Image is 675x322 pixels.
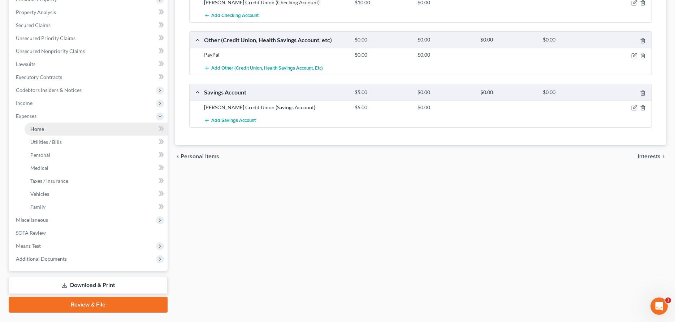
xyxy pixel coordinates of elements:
span: Executory Contracts [16,74,62,80]
a: Family [25,200,168,213]
a: Taxes / Insurance [25,175,168,188]
button: Add Other (Credit Union, Health Savings Account, etc) [204,61,323,75]
span: Medical [30,165,48,171]
div: [PERSON_NAME] Credit Union (Savings Account) [200,104,351,111]
span: 1 [665,297,671,303]
div: $0.00 [539,36,602,43]
a: Home [25,123,168,136]
button: Add Savings Account [204,114,256,127]
button: chevron_left Personal Items [175,154,219,159]
span: SOFA Review [16,230,46,236]
a: Medical [25,162,168,175]
span: Lawsuits [16,61,35,67]
div: $0.00 [477,36,540,43]
a: Secured Claims [10,19,168,32]
a: SOFA Review [10,226,168,239]
span: Add Checking Account [211,13,259,19]
a: Utilities / Bills [25,136,168,149]
div: $0.00 [414,104,477,111]
a: Review & File [9,297,168,313]
a: Property Analysis [10,6,168,19]
span: Means Test [16,243,41,249]
div: $0.00 [351,51,414,58]
span: Taxes / Insurance [30,178,68,184]
span: Utilities / Bills [30,139,62,145]
button: Add Checking Account [204,9,259,22]
a: Lawsuits [10,58,168,71]
span: Additional Documents [16,256,67,262]
span: Interests [638,154,661,159]
div: $0.00 [477,89,540,96]
div: $0.00 [414,89,477,96]
i: chevron_left [175,154,181,159]
a: Personal [25,149,168,162]
button: Interests chevron_right [638,154,666,159]
a: Executory Contracts [10,71,168,84]
div: PayPal [200,51,351,58]
div: $0.00 [351,36,414,43]
span: Home [30,126,44,132]
div: $0.00 [539,89,602,96]
span: Personal Items [181,154,219,159]
span: Vehicles [30,191,49,197]
span: Property Analysis [16,9,56,15]
div: $0.00 [414,51,477,58]
a: Unsecured Nonpriority Claims [10,45,168,58]
span: Expenses [16,113,36,119]
i: chevron_right [661,154,666,159]
a: Download & Print [9,277,168,294]
span: Income [16,100,33,106]
span: Unsecured Priority Claims [16,35,75,41]
iframe: Intercom live chat [650,297,668,315]
div: Other (Credit Union, Health Savings Account, etc) [200,36,351,44]
div: $0.00 [414,36,477,43]
span: Add Savings Account [211,118,256,123]
div: $5.00 [351,104,414,111]
a: Unsecured Priority Claims [10,32,168,45]
span: Family [30,204,46,210]
span: Unsecured Nonpriority Claims [16,48,85,54]
a: Vehicles [25,188,168,200]
span: Secured Claims [16,22,51,28]
div: Savings Account [200,88,351,96]
span: Codebtors Insiders & Notices [16,87,82,93]
div: $5.00 [351,89,414,96]
span: Add Other (Credit Union, Health Savings Account, etc) [211,65,323,71]
span: Personal [30,152,50,158]
span: Miscellaneous [16,217,48,223]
